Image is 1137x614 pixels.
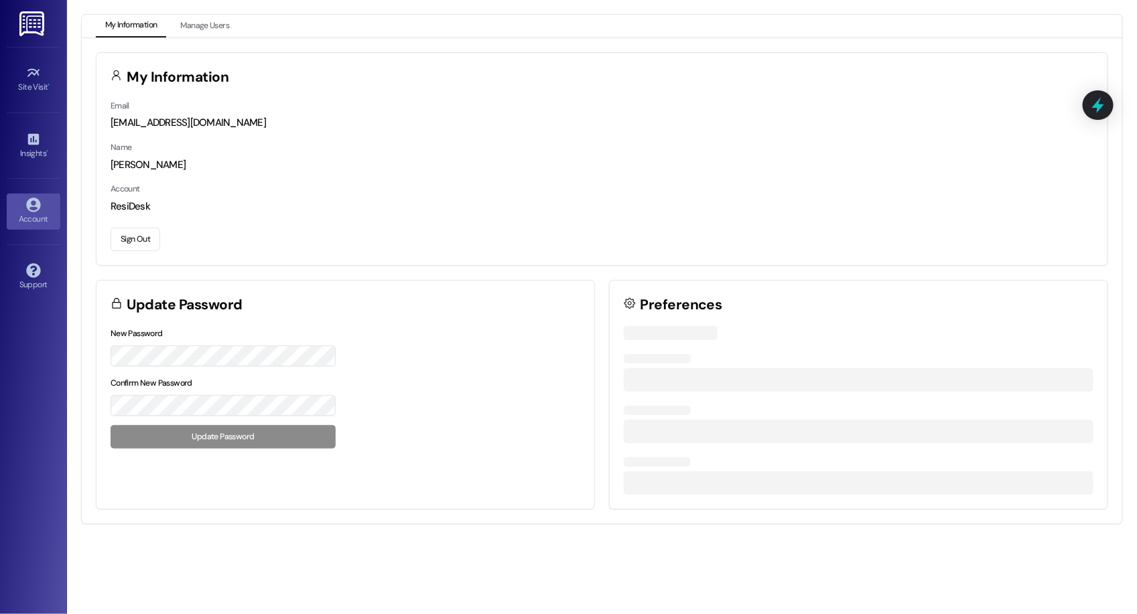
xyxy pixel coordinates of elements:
[111,183,140,194] label: Account
[7,259,60,295] a: Support
[7,62,60,98] a: Site Visit •
[111,142,132,153] label: Name
[111,200,1093,214] div: ResiDesk
[48,80,50,90] span: •
[111,116,1093,130] div: [EMAIL_ADDRESS][DOMAIN_NAME]
[641,298,722,312] h3: Preferences
[7,194,60,230] a: Account
[111,228,160,251] button: Sign Out
[111,378,192,388] label: Confirm New Password
[111,328,163,339] label: New Password
[127,70,229,84] h3: My Information
[111,158,1093,172] div: [PERSON_NAME]
[19,11,47,36] img: ResiDesk Logo
[96,15,166,37] button: My Information
[7,128,60,164] a: Insights •
[46,147,48,156] span: •
[127,298,243,312] h3: Update Password
[171,15,239,37] button: Manage Users
[111,100,129,111] label: Email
